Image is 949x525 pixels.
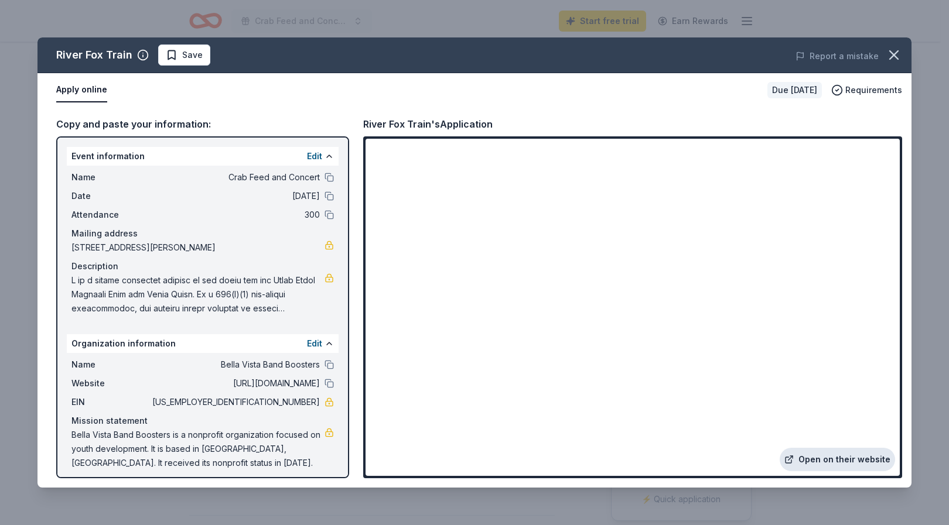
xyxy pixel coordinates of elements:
button: Requirements [831,83,902,97]
div: Mailing address [71,227,334,241]
button: Edit [307,337,322,351]
span: Date [71,189,150,203]
div: Mission statement [71,414,334,428]
button: Report a mistake [796,49,879,63]
a: Open on their website [780,448,895,471]
span: Bella Vista Band Boosters [150,358,320,372]
span: Name [71,358,150,372]
span: Crab Feed and Concert [150,170,320,184]
span: [STREET_ADDRESS][PERSON_NAME] [71,241,325,255]
div: Copy and paste your information: [56,116,349,132]
span: Website [71,376,150,390]
span: EIN [71,395,150,409]
span: L ip d sitame consectet adipisc el sed doeiu tem inc Utlab Etdol Magnaali Enim adm Venia Quisn. E... [71,273,325,315]
span: Save [182,48,203,62]
span: Attendance [71,208,150,222]
button: Save [158,44,210,66]
div: Event information [67,147,339,166]
div: Due [DATE] [767,82,822,98]
span: [US_EMPLOYER_IDENTIFICATION_NUMBER] [150,395,320,409]
span: Name [71,170,150,184]
div: River Fox Train [56,46,132,64]
span: Requirements [845,83,902,97]
span: [URL][DOMAIN_NAME] [150,376,320,390]
div: Description [71,259,334,273]
span: [DATE] [150,189,320,203]
div: River Fox Train's Application [363,116,493,132]
span: 300 [150,208,320,222]
button: Edit [307,149,322,163]
span: Bella Vista Band Boosters is a nonprofit organization focused on youth development. It is based i... [71,428,325,470]
button: Apply online [56,78,107,102]
div: Organization information [67,334,339,353]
